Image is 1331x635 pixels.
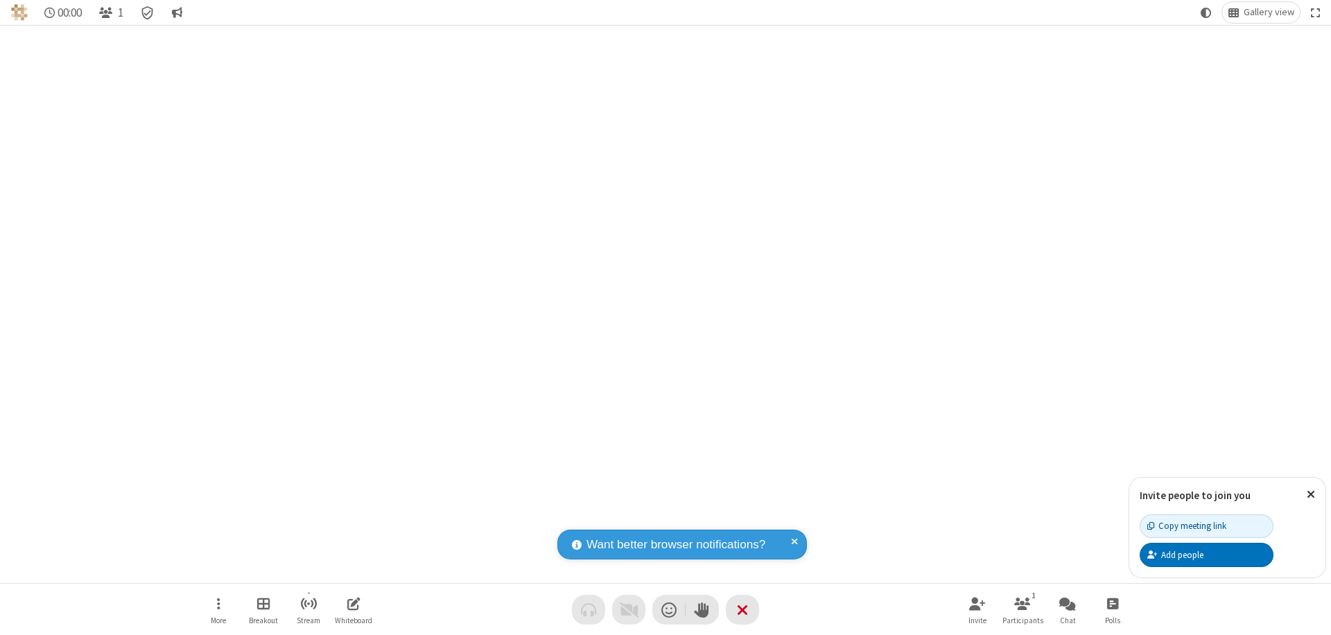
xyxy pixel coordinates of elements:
span: More [211,616,226,625]
span: Whiteboard [335,616,372,625]
span: 1 [118,6,123,19]
span: Participants [1002,616,1043,625]
button: Video [612,595,645,625]
button: Open participant list [1002,590,1043,629]
button: Open poll [1092,590,1133,629]
button: End or leave meeting [726,595,759,625]
label: Invite people to join you [1140,489,1251,502]
button: Start streaming [288,590,329,629]
div: 1 [1028,589,1040,602]
button: Manage Breakout Rooms [243,590,284,629]
button: Add people [1140,543,1273,566]
button: Conversation [166,2,188,23]
span: Polls [1105,616,1120,625]
button: Invite participants (⌘+Shift+I) [957,590,998,629]
button: Open participant list [93,2,129,23]
span: Breakout [249,616,278,625]
button: Audio problem - check your Internet connection or call by phone [572,595,605,625]
img: QA Selenium DO NOT DELETE OR CHANGE [11,4,28,21]
button: Open chat [1047,590,1088,629]
span: Stream [297,616,320,625]
button: Copy meeting link [1140,514,1273,538]
button: Send a reaction [652,595,686,625]
button: Close popover [1296,478,1325,512]
span: 00:00 [58,6,82,19]
span: Chat [1060,616,1076,625]
span: Invite [968,616,986,625]
span: Gallery view [1244,7,1294,18]
button: Raise hand [686,595,719,625]
button: Using system theme [1195,2,1217,23]
button: Open shared whiteboard [333,590,374,629]
div: Timer [39,2,88,23]
button: Open menu [198,590,239,629]
button: Fullscreen [1305,2,1326,23]
button: Change layout [1222,2,1300,23]
span: Want better browser notifications? [586,536,765,554]
div: Copy meeting link [1147,519,1226,532]
div: Meeting details Encryption enabled [134,2,161,23]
